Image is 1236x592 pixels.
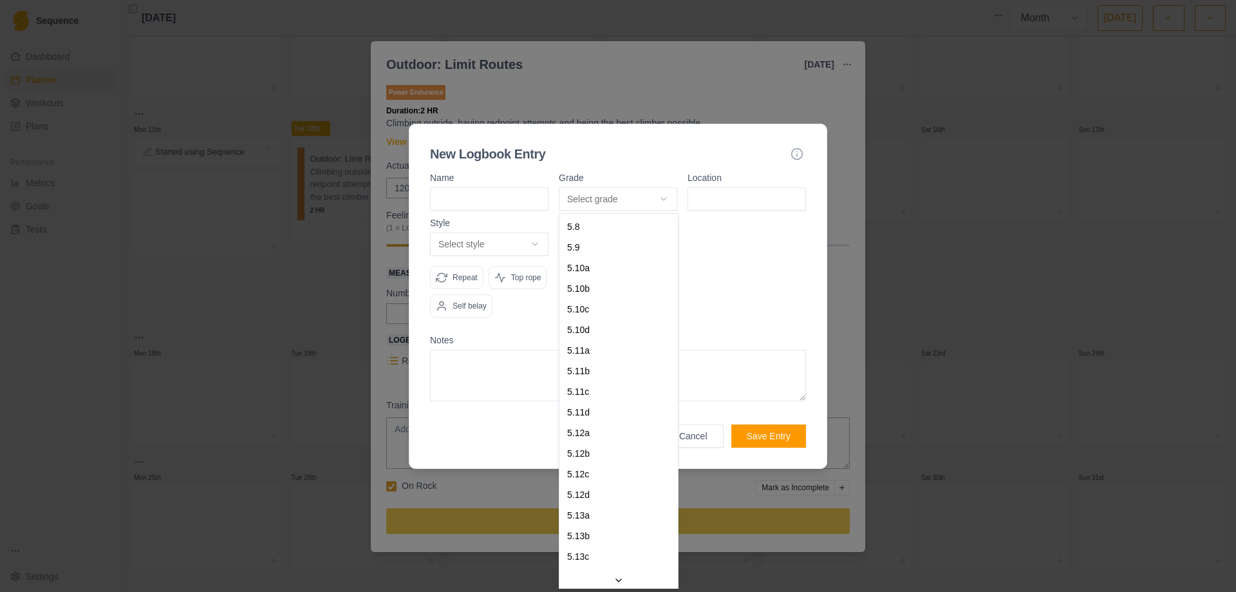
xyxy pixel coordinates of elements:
span: 5.11c [567,385,589,398]
span: 5.12d [567,488,590,501]
span: 5.13b [567,530,590,542]
span: 5.10c [567,303,589,316]
span: 5.10a [567,262,590,274]
span: 5.10b [567,282,590,295]
span: 5.10d [567,323,590,336]
span: 5.13a [567,509,590,522]
span: 5.8 [567,220,579,233]
span: 5.9 [567,241,579,254]
span: 5.12b [567,447,590,460]
span: 5.12a [567,426,590,439]
span: 5.12c [567,468,589,481]
span: 5.11b [567,365,590,377]
span: 5.11d [567,406,590,419]
span: 5.13d [567,571,590,584]
span: 5.11a [567,344,590,357]
span: 5.13c [567,550,589,563]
